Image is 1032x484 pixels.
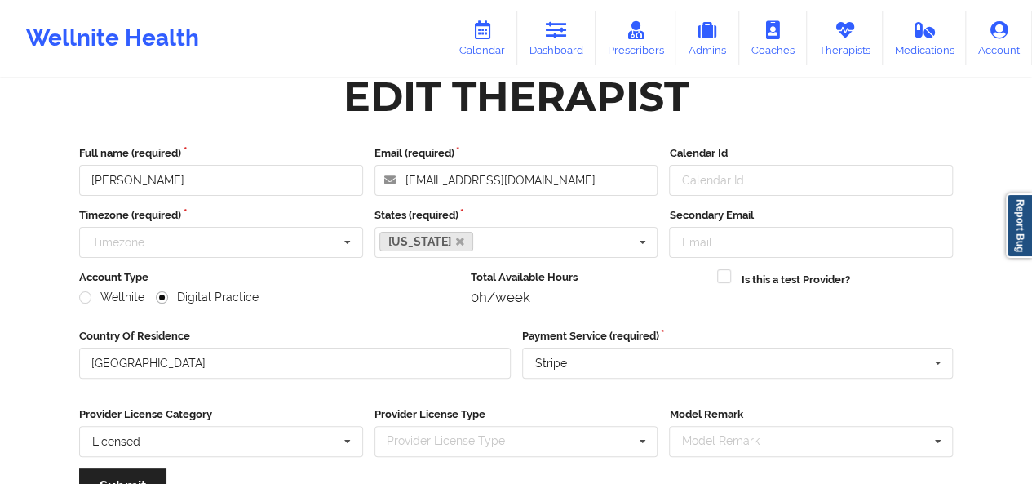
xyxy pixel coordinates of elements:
a: Report Bug [1006,193,1032,258]
input: Email [669,227,953,258]
a: Admins [675,11,739,65]
a: Therapists [807,11,883,65]
div: Model Remark [677,432,782,451]
a: Coaches [739,11,807,65]
label: Model Remark [669,406,953,423]
label: Provider License Type [374,406,658,423]
div: 0h/week [471,289,706,305]
label: Is this a test Provider? [741,272,849,288]
div: Licensed [92,436,140,447]
label: Secondary Email [669,207,953,224]
a: Prescribers [596,11,676,65]
div: Timezone [92,237,144,248]
a: Medications [883,11,967,65]
input: Email address [374,165,658,196]
label: Wellnite [79,291,144,304]
a: Dashboard [517,11,596,65]
label: Provider License Category [79,406,363,423]
input: Full name [79,165,363,196]
label: Payment Service (required) [522,328,954,344]
label: Timezone (required) [79,207,363,224]
a: [US_STATE] [379,232,474,251]
div: Provider License Type [383,432,529,451]
label: Country Of Residence [79,328,511,344]
input: Calendar Id [669,165,953,196]
label: Email (required) [374,145,658,162]
label: Full name (required) [79,145,363,162]
label: Calendar Id [669,145,953,162]
div: Edit Therapist [343,71,689,122]
div: Stripe [535,357,567,369]
a: Calendar [447,11,517,65]
label: Total Available Hours [471,269,706,286]
label: Digital Practice [156,291,259,304]
label: States (required) [374,207,658,224]
a: Account [966,11,1032,65]
label: Account Type [79,269,459,286]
